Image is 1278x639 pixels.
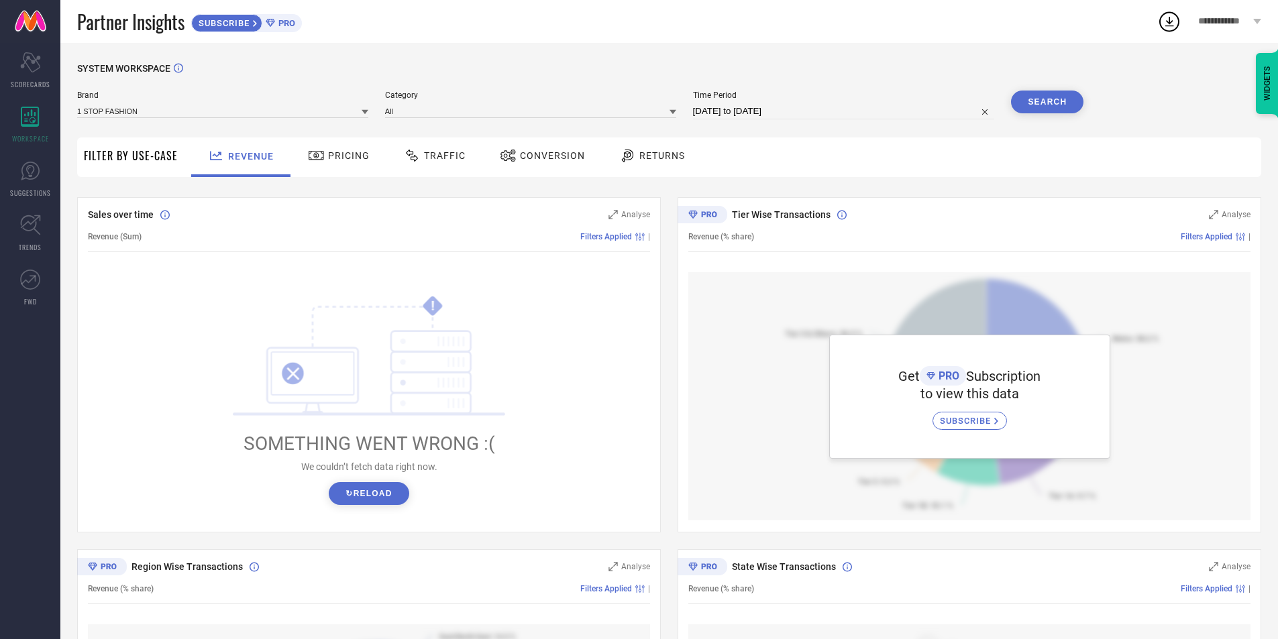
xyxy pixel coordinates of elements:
span: Filters Applied [580,584,632,593]
span: We couldn’t fetch data right now. [301,461,437,472]
span: SYSTEM WORKSPACE [77,63,170,74]
tspan: ! [431,298,435,314]
svg: Zoom [608,210,618,219]
span: Brand [77,91,368,100]
span: Revenue (% share) [88,584,154,593]
span: Revenue [228,151,274,162]
span: Tier Wise Transactions [732,209,831,220]
span: PRO [935,369,959,382]
span: PRO [275,18,295,28]
div: Premium [77,558,127,578]
span: WORKSPACE [12,133,49,143]
span: Returns [639,150,685,161]
span: Revenue (Sum) [88,232,142,241]
span: Analyse [1222,562,1250,571]
span: Get [898,368,920,384]
a: SUBSCRIBEPRO [191,11,302,32]
input: Select time period [693,103,995,119]
span: Time Period [693,91,995,100]
span: Revenue (% share) [688,584,754,593]
span: Revenue (% share) [688,232,754,241]
span: SUBSCRIBE [192,18,253,28]
span: Filters Applied [1181,232,1232,241]
span: Filters Applied [1181,584,1232,593]
svg: Zoom [1209,562,1218,571]
span: Subscription [966,368,1041,384]
span: Partner Insights [77,8,184,36]
div: Premium [678,558,727,578]
a: SUBSCRIBE [933,402,1007,430]
span: | [648,232,650,241]
svg: Zoom [608,562,618,571]
button: ↻Reload [329,482,409,505]
span: Traffic [424,150,466,161]
span: Filter By Use-Case [84,148,178,164]
span: SUBSCRIBE [940,416,994,426]
span: SCORECARDS [11,79,50,89]
span: State Wise Transactions [732,561,836,572]
span: | [1248,232,1250,241]
span: | [1248,584,1250,593]
span: Analyse [621,562,650,571]
span: Filters Applied [580,232,632,241]
div: Open download list [1157,9,1181,34]
span: Sales over time [88,209,154,220]
svg: Zoom [1209,210,1218,219]
span: | [648,584,650,593]
span: to view this data [920,386,1019,402]
span: Category [385,91,676,100]
button: Search [1011,91,1083,113]
div: Premium [678,206,727,226]
span: Conversion [520,150,585,161]
span: SUGGESTIONS [10,188,51,198]
span: Analyse [1222,210,1250,219]
span: Analyse [621,210,650,219]
span: SOMETHING WENT WRONG :( [244,432,495,455]
span: Region Wise Transactions [131,561,243,572]
span: FWD [24,296,37,306]
span: Pricing [328,150,370,161]
span: TRENDS [19,242,42,252]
